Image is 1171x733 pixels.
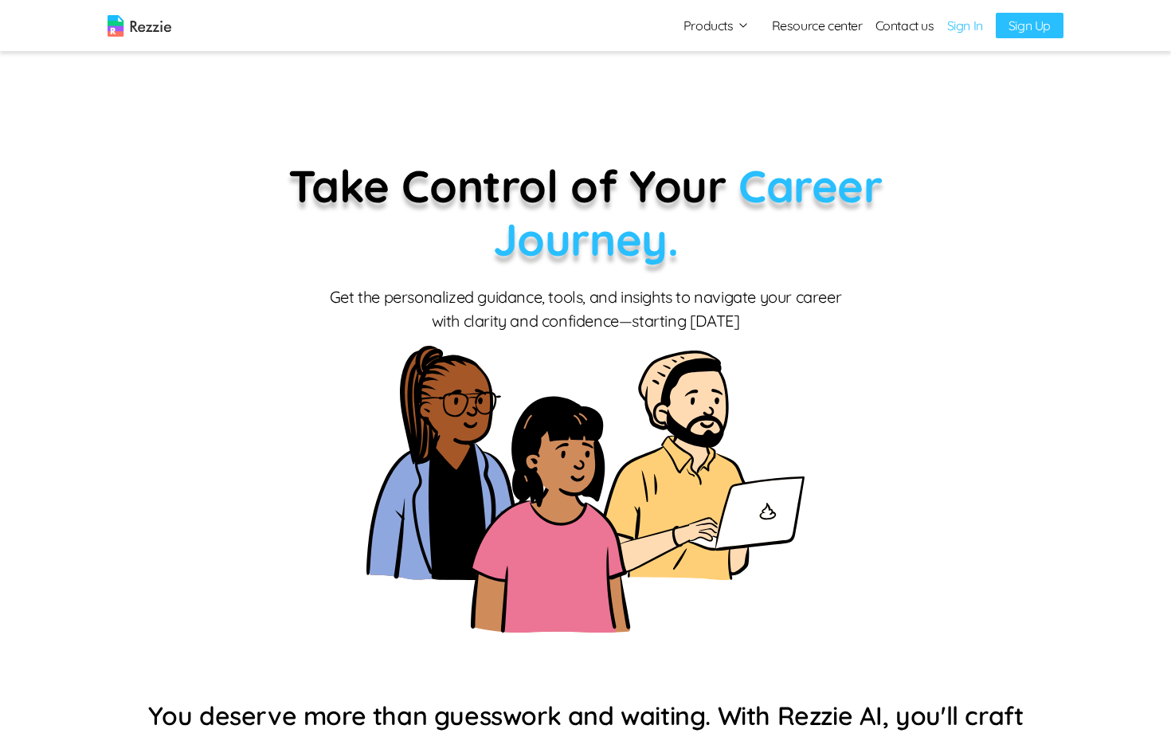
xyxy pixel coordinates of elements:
a: Resource center [772,16,863,35]
img: logo [108,15,171,37]
a: Sign In [947,16,983,35]
a: Sign Up [996,13,1063,38]
p: Take Control of Your [207,159,964,266]
img: home [366,346,805,633]
button: Products [683,16,750,35]
span: Career Journey. [493,158,883,267]
a: Contact us [875,16,934,35]
p: Get the personalized guidance, tools, and insights to navigate your career with clarity and confi... [327,285,844,333]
